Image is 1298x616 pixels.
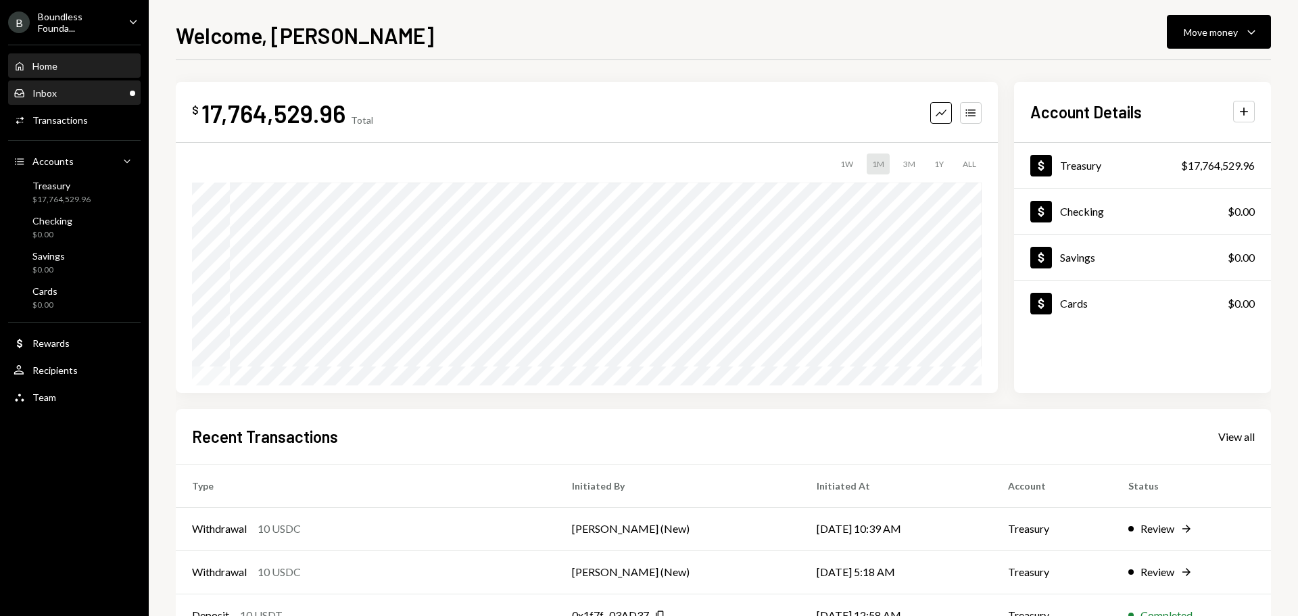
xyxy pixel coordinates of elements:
[1140,521,1174,537] div: Review
[32,364,78,376] div: Recipients
[800,464,992,507] th: Initiated At
[800,507,992,550] td: [DATE] 10:39 AM
[1014,235,1271,280] a: Savings$0.00
[258,564,301,580] div: 10 USDC
[1181,158,1255,174] div: $17,764,529.96
[8,80,141,105] a: Inbox
[1060,205,1104,218] div: Checking
[32,285,57,297] div: Cards
[835,153,859,174] div: 1W
[992,464,1112,507] th: Account
[1218,430,1255,444] div: View all
[867,153,890,174] div: 1M
[192,103,199,117] div: $
[192,521,247,537] div: Withdrawal
[8,176,141,208] a: Treasury$17,764,529.96
[8,11,30,33] div: B
[929,153,949,174] div: 1Y
[32,114,88,126] div: Transactions
[32,300,57,311] div: $0.00
[1218,429,1255,444] a: View all
[192,425,338,448] h2: Recent Transactions
[258,521,301,537] div: 10 USDC
[38,11,118,34] div: Boundless Founda...
[32,264,65,276] div: $0.00
[556,464,801,507] th: Initiated By
[8,53,141,78] a: Home
[1228,295,1255,312] div: $0.00
[1140,564,1174,580] div: Review
[32,194,91,206] div: $17,764,529.96
[32,229,72,241] div: $0.00
[176,464,556,507] th: Type
[32,60,57,72] div: Home
[1228,250,1255,266] div: $0.00
[8,149,141,173] a: Accounts
[192,564,247,580] div: Withdrawal
[957,153,982,174] div: ALL
[201,98,345,128] div: 17,764,529.96
[32,87,57,99] div: Inbox
[1014,281,1271,326] a: Cards$0.00
[32,250,65,262] div: Savings
[32,392,56,403] div: Team
[1030,101,1142,123] h2: Account Details
[556,507,801,550] td: [PERSON_NAME] (New)
[351,114,373,126] div: Total
[1228,204,1255,220] div: $0.00
[1060,159,1101,172] div: Treasury
[8,211,141,243] a: Checking$0.00
[1112,464,1271,507] th: Status
[992,550,1112,594] td: Treasury
[8,246,141,279] a: Savings$0.00
[8,281,141,314] a: Cards$0.00
[898,153,921,174] div: 3M
[32,180,91,191] div: Treasury
[32,156,74,167] div: Accounts
[556,550,801,594] td: [PERSON_NAME] (New)
[8,108,141,132] a: Transactions
[176,22,434,49] h1: Welcome, [PERSON_NAME]
[1184,25,1238,39] div: Move money
[8,331,141,355] a: Rewards
[1167,15,1271,49] button: Move money
[1060,297,1088,310] div: Cards
[992,507,1112,550] td: Treasury
[32,337,70,349] div: Rewards
[8,385,141,409] a: Team
[1060,251,1095,264] div: Savings
[800,550,992,594] td: [DATE] 5:18 AM
[1014,143,1271,188] a: Treasury$17,764,529.96
[8,358,141,382] a: Recipients
[32,215,72,227] div: Checking
[1014,189,1271,234] a: Checking$0.00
